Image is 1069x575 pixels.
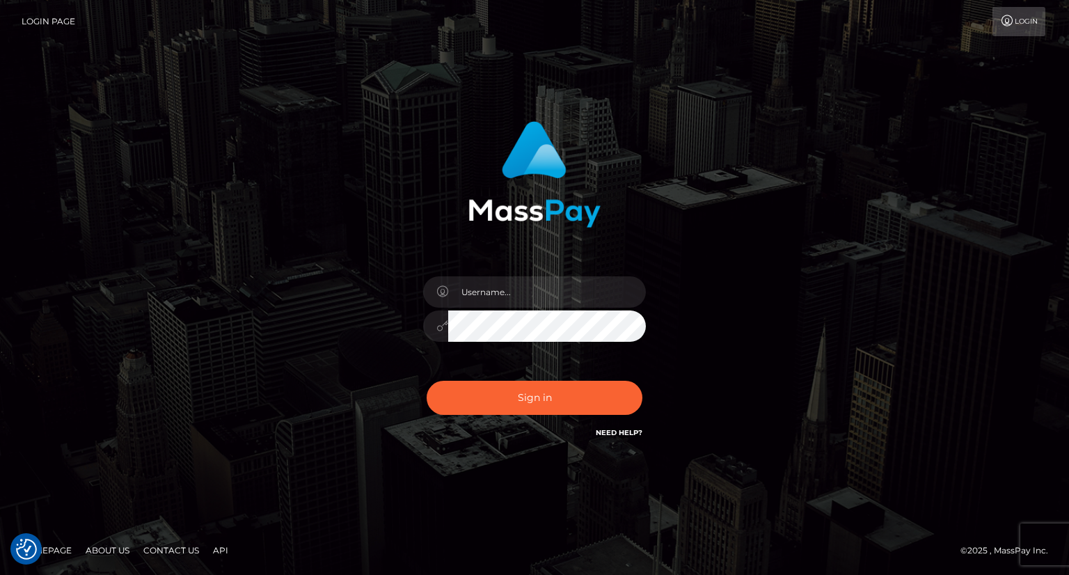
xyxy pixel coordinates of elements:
img: Revisit consent button [16,539,37,560]
a: Need Help? [596,428,642,437]
input: Username... [448,276,646,308]
button: Consent Preferences [16,539,37,560]
button: Sign in [427,381,642,415]
a: Contact Us [138,539,205,561]
a: Homepage [15,539,77,561]
a: Login [992,7,1045,36]
a: API [207,539,234,561]
img: MassPay Login [468,121,601,228]
a: Login Page [22,7,75,36]
a: About Us [80,539,135,561]
div: © 2025 , MassPay Inc. [960,543,1059,558]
